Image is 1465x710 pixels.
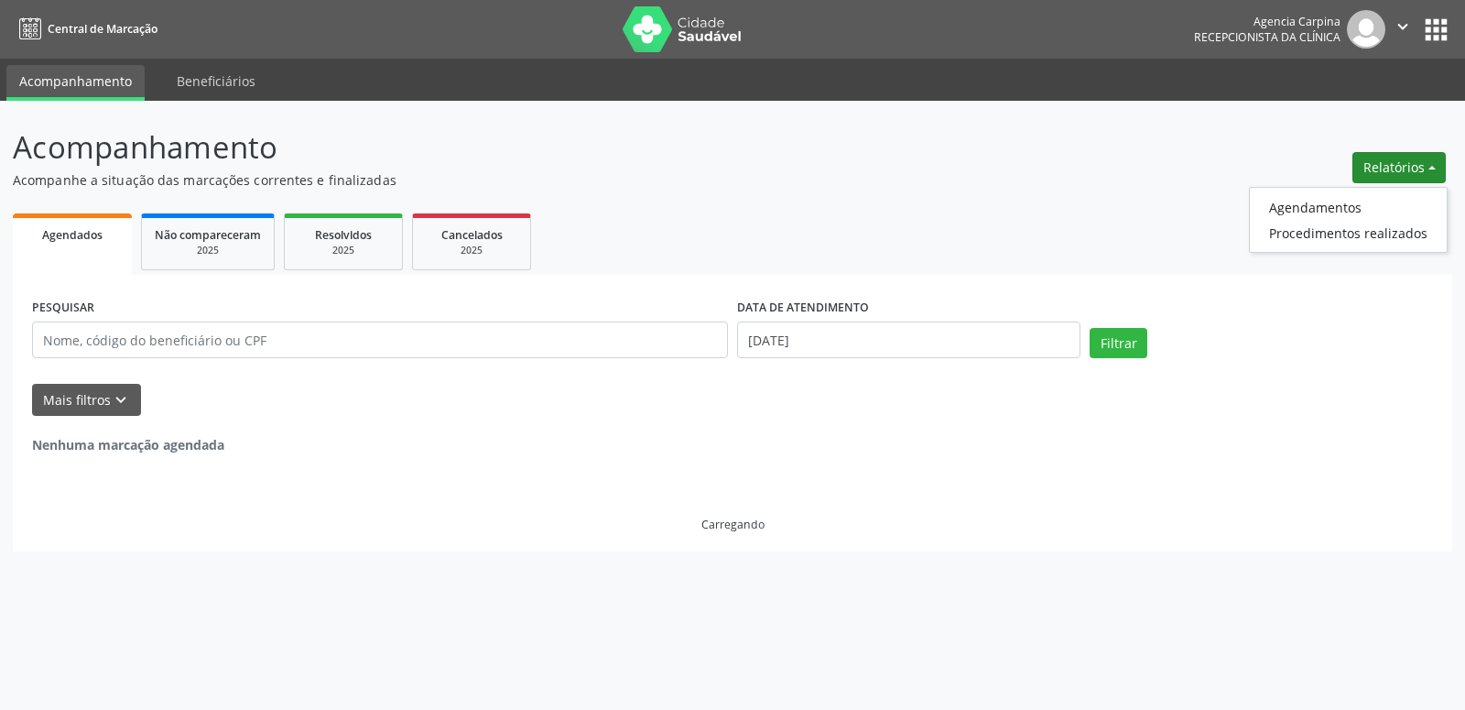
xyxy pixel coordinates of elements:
[315,227,372,243] span: Resolvidos
[155,244,261,257] div: 2025
[13,170,1020,190] p: Acompanhe a situação das marcações correntes e finalizadas
[737,322,1080,358] input: Selecione um intervalo
[1249,187,1448,253] ul: Relatórios
[13,125,1020,170] p: Acompanhamento
[6,65,145,101] a: Acompanhamento
[164,65,268,97] a: Beneficiários
[1250,220,1447,246] a: Procedimentos realizados
[1352,152,1446,183] button: Relatórios
[42,227,103,243] span: Agendados
[701,517,765,532] div: Carregando
[1090,328,1147,359] button: Filtrar
[1385,10,1420,49] button: 
[111,390,131,410] i: keyboard_arrow_down
[441,227,503,243] span: Cancelados
[298,244,389,257] div: 2025
[32,436,224,453] strong: Nenhuma marcação agendada
[737,294,869,322] label: DATA DE ATENDIMENTO
[1420,14,1452,46] button: apps
[426,244,517,257] div: 2025
[1393,16,1413,37] i: 
[32,294,94,322] label: PESQUISAR
[32,384,141,416] button: Mais filtroskeyboard_arrow_down
[32,322,728,358] input: Nome, código do beneficiário ou CPF
[13,14,157,44] a: Central de Marcação
[1347,10,1385,49] img: img
[1194,29,1340,45] span: Recepcionista da clínica
[48,21,157,37] span: Central de Marcação
[155,227,261,243] span: Não compareceram
[1194,14,1340,29] div: Agencia Carpina
[1250,194,1447,220] a: Agendamentos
